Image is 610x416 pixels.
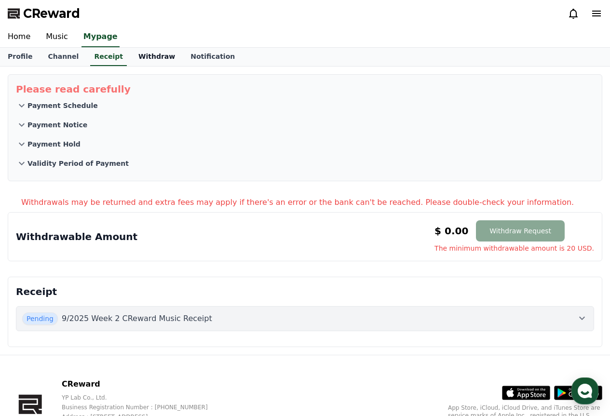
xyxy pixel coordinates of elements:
p: Business Registration Number : [PHONE_NUMBER] [62,403,223,411]
p: YP Lab Co., Ltd. [62,394,223,402]
a: Withdraw [131,48,183,66]
span: CReward [23,6,80,21]
p: Validity Period of Payment [27,159,129,168]
a: Mypage [81,27,120,47]
p: Withdrawable Amount [16,230,137,243]
a: Channel [40,48,86,66]
p: Withdrawals may be returned and extra fees may apply if there's an error or the bank can't be rea... [21,197,602,208]
button: Payment Schedule [16,96,594,115]
button: Payment Notice [16,115,594,134]
a: Messages [64,306,124,330]
p: Payment Notice [27,120,87,130]
span: Home [25,320,41,328]
span: The minimum withdrawable amount is 20 USD. [434,243,594,253]
a: Notification [183,48,243,66]
p: Payment Schedule [27,101,98,110]
p: 9/2025 Week 2 CReward Music Receipt [62,313,212,324]
p: Please read carefully [16,82,594,96]
p: Receipt [16,285,594,298]
p: Payment Hold [27,139,81,149]
p: $ 0.00 [434,224,468,238]
button: Pending 9/2025 Week 2 CReward Music Receipt [16,306,594,331]
p: CReward [62,378,223,390]
span: Pending [22,312,58,325]
span: Messages [80,321,108,328]
a: CReward [8,6,80,21]
a: Home [3,306,64,330]
button: Validity Period of Payment [16,154,594,173]
button: Payment Hold [16,134,594,154]
span: Settings [143,320,166,328]
a: Receipt [90,48,127,66]
a: Settings [124,306,185,330]
a: Music [38,27,76,47]
button: Withdraw Request [476,220,565,242]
